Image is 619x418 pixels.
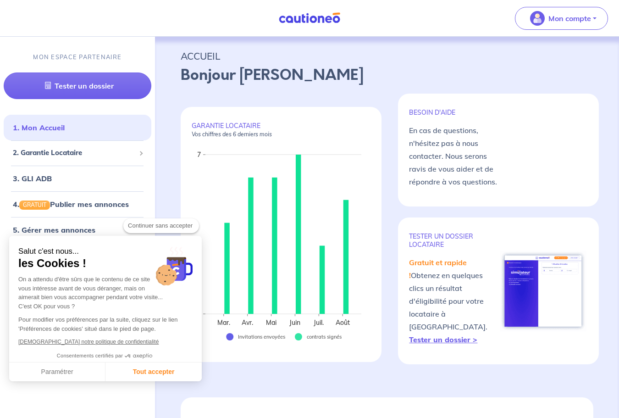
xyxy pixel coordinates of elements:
[409,258,467,280] em: Gratuit et rapide !
[123,218,199,233] button: Continuer sans accepter
[18,275,193,311] div: On a attendu d'être sûrs que le contenu de ce site vous intéresse avant de vous déranger, mais on...
[4,118,151,137] div: 1. Mon Accueil
[192,131,272,138] em: Vos chiffres des 6 derniers mois
[4,144,151,162] div: 2. Garantie Locataire
[197,150,201,159] text: 7
[13,123,65,132] a: 1. Mon Accueil
[217,319,230,327] text: Mar.
[500,251,586,331] img: simulateur.png
[4,195,151,213] div: 4.GRATUITPublier mes annonces
[18,315,193,333] p: Pour modifier vos préférences par la suite, cliquez sur le lien 'Préférences de cookies' situé da...
[13,148,135,158] span: 2. Garantie Locataire
[4,221,151,239] div: 5. Gérer mes annonces
[530,11,545,26] img: illu_account_valid_menu.svg
[275,12,344,24] img: Cautioneo
[409,108,498,117] p: BESOIN D'AIDE
[515,7,608,30] button: illu_account_valid_menu.svgMon compte
[18,256,193,270] span: les Cookies !
[409,124,498,188] p: En cas de questions, n'hésitez pas à nous contacter. Nous serons ravis de vous aider et de répond...
[409,232,498,249] p: TESTER un dossier locataire
[4,246,151,265] div: 6. Bons plans pour mes locataires
[314,319,324,327] text: Juil.
[52,350,159,362] button: Consentements certifiés par
[242,319,253,327] text: Avr.
[266,319,276,327] text: Mai
[181,64,594,86] p: Bonjour [PERSON_NAME]
[13,225,95,234] a: 5. Gérer mes annonces
[18,339,159,345] a: [DEMOGRAPHIC_DATA] notre politique de confidentialité
[4,323,151,342] div: Mes informations
[105,362,202,382] button: Tout accepter
[4,72,151,99] a: Tester un dossier
[18,247,193,256] small: Salut c'est nous...
[4,298,151,316] div: 8. Aide-Contact
[33,53,122,61] p: MON ESPACE PARTENAIRE
[128,221,194,230] span: Continuer sans accepter
[13,200,129,209] a: 4.GRATUITPublier mes annonces
[409,256,498,346] p: Obtenez en quelques clics un résultat d'éligibilité pour votre locataire à [GEOGRAPHIC_DATA].
[336,319,350,327] text: Août
[181,48,594,64] p: ACCUEIL
[192,122,371,138] p: GARANTIE LOCATAIRE
[125,342,152,370] svg: Axeptio
[548,13,591,24] p: Mon compte
[4,272,151,290] div: 7. Bons plans pour mes propriétaires
[9,362,105,382] button: Paramétrer
[57,353,123,358] span: Consentements certifiés par
[289,319,301,327] text: Juin
[409,335,477,344] a: Tester un dossier >
[4,169,151,188] div: 3. GLI ADB
[13,174,52,183] a: 3. GLI ADB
